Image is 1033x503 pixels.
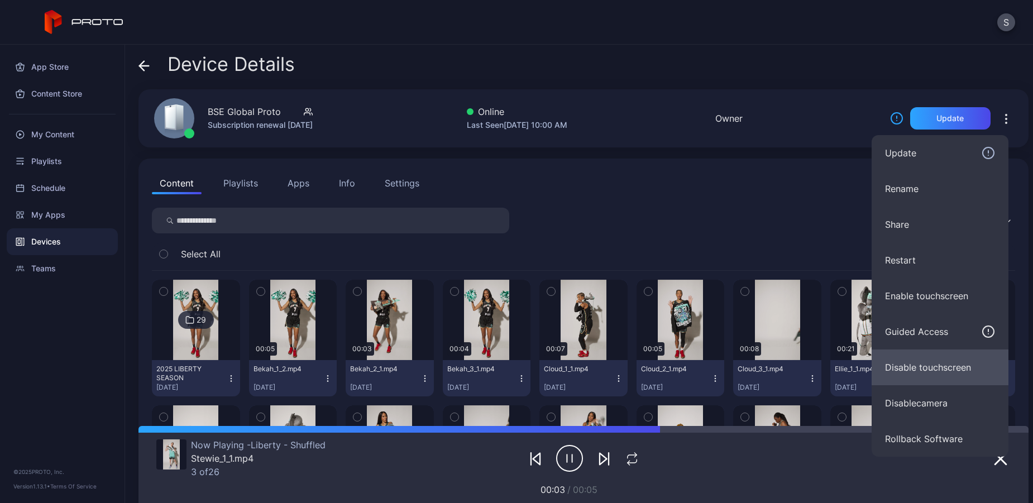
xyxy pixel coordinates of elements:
[7,228,118,255] a: Devices
[835,383,905,392] div: [DATE]
[936,114,964,123] div: Update
[7,255,118,282] a: Teams
[191,466,326,477] div: 3 of 26
[339,176,355,190] div: Info
[156,365,218,382] div: 2025 LIBERTY SEASON
[872,171,1008,207] button: Rename
[997,13,1015,31] button: S
[385,176,419,190] div: Settings
[208,118,313,132] div: Subscription renewal [DATE]
[910,107,991,130] button: Update
[733,360,821,396] button: Cloud_3_1.mp4[DATE]
[872,207,1008,242] button: Share
[637,360,725,396] button: Cloud_2_1.mp4[DATE]
[544,365,605,373] div: Cloud_1_1.mp4
[7,80,118,107] a: Content Store
[350,383,420,392] div: [DATE]
[156,383,227,392] div: [DATE]
[872,242,1008,278] button: Restart
[738,383,808,392] div: [DATE]
[872,278,1008,314] button: Enable touchscreen
[641,383,711,392] div: [DATE]
[280,172,317,194] button: Apps
[216,172,266,194] button: Playlists
[830,360,919,396] button: Ellie_1_1.mp4[DATE]
[346,360,434,396] button: Bekah_2_1.mp4[DATE]
[249,360,337,396] button: Bekah_1_2.mp4[DATE]
[7,175,118,202] a: Schedule
[191,439,326,451] div: Now Playing
[181,247,221,261] span: Select All
[50,483,97,490] a: Terms Of Service
[872,349,1008,385] button: Disable touchscreen
[539,360,628,396] button: Cloud_1_1.mp4[DATE]
[872,421,1008,457] button: Rollback Software
[835,365,896,373] div: Ellie_1_1.mp4
[254,365,315,373] div: Bekah_1_2.mp4
[872,385,1008,421] button: Disablecamera
[254,383,324,392] div: [DATE]
[573,484,597,495] span: 00:05
[377,172,427,194] button: Settings
[885,146,995,160] div: Update
[168,54,295,75] span: Device Details
[331,172,363,194] button: Info
[544,383,614,392] div: [DATE]
[247,439,326,451] span: Liberty - Shuffled
[738,365,799,373] div: Cloud_3_1.mp4
[541,484,565,495] span: 00:03
[197,315,206,325] div: 29
[467,105,567,118] div: Online
[447,365,509,373] div: Bekah_3_1.mp4
[567,484,571,495] span: /
[872,135,1008,171] button: Update
[885,325,948,338] div: Guided Access
[350,365,412,373] div: Bekah_2_1.mp4
[13,483,50,490] span: Version 1.13.1 •
[208,105,281,118] div: BSE Global Proto
[152,172,202,194] button: Content
[443,360,531,396] button: Bekah_3_1.mp4[DATE]
[872,314,1008,349] button: Guided Access
[447,383,518,392] div: [DATE]
[152,360,240,396] button: 2025 LIBERTY SEASON[DATE]
[7,202,118,228] a: My Apps
[191,453,326,464] div: Stewie_1_1.mp4
[467,118,567,132] div: Last Seen [DATE] 10:00 AM
[7,121,118,148] a: My Content
[13,467,111,476] div: © 2025 PROTO, Inc.
[715,112,743,125] div: Owner
[7,54,118,80] a: App Store
[7,148,118,175] a: Playlists
[641,365,702,373] div: Cloud_2_1.mp4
